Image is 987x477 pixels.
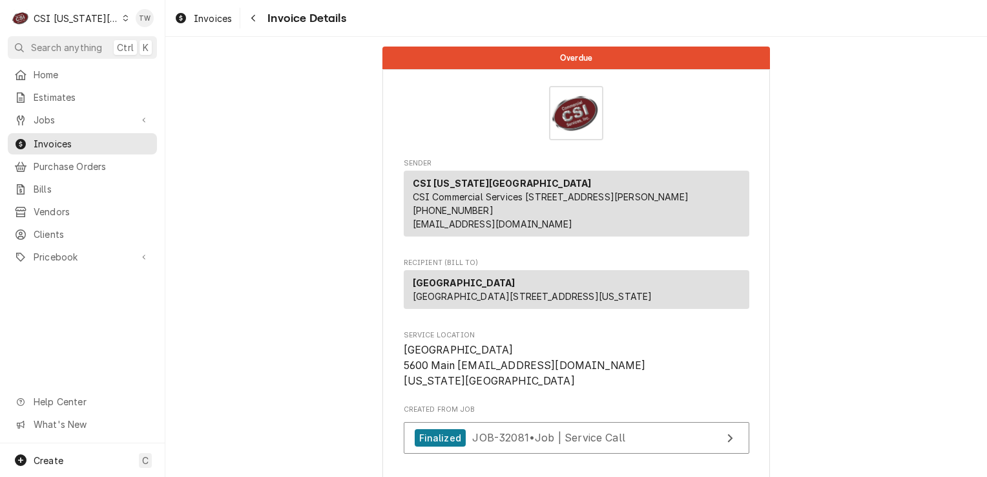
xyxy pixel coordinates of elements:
span: Invoices [34,137,151,151]
div: Created From Job [404,405,749,460]
a: Invoices [8,133,157,154]
span: Clients [34,228,151,241]
span: K [143,41,149,54]
span: Bills [34,182,151,196]
span: Vendors [34,205,151,218]
div: Status [382,47,770,69]
a: [EMAIL_ADDRESS][DOMAIN_NAME] [413,218,572,229]
span: Home [34,68,151,81]
span: Search anything [31,41,102,54]
span: [GEOGRAPHIC_DATA][STREET_ADDRESS][US_STATE] [413,291,652,302]
div: Sender [404,171,749,242]
span: JOB-32081 • Job | Service Call [472,431,625,444]
a: Go to Help Center [8,391,157,412]
a: View Job [404,422,749,454]
div: C [12,9,30,27]
img: Logo [549,86,603,140]
span: Created From Job [404,405,749,415]
span: Purchase Orders [34,160,151,173]
span: CSI Commercial Services [STREET_ADDRESS][PERSON_NAME] [413,191,689,202]
span: Help Center [34,395,149,408]
div: Invoice Sender [404,158,749,242]
a: Home [8,64,157,85]
a: Bills [8,178,157,200]
span: Create [34,455,63,466]
a: [PHONE_NUMBER] [413,205,493,216]
span: Jobs [34,113,131,127]
button: Search anythingCtrlK [8,36,157,59]
span: Recipient (Bill To) [404,258,749,268]
a: Go to Pricebook [8,246,157,268]
div: Tori Warrick's Avatar [136,9,154,27]
span: Service Location [404,343,749,388]
a: Go to Jobs [8,109,157,131]
a: Purchase Orders [8,156,157,177]
span: Ctrl [117,41,134,54]
span: What's New [34,418,149,431]
span: Pricebook [34,250,131,264]
span: Overdue [560,54,592,62]
a: Go to What's New [8,414,157,435]
span: Service Location [404,330,749,341]
a: Vendors [8,201,157,222]
span: Estimates [34,90,151,104]
div: Service Location [404,330,749,388]
span: Invoice Details [264,10,346,27]
div: Recipient (Bill To) [404,270,749,314]
button: Navigate back [243,8,264,28]
strong: [GEOGRAPHIC_DATA] [413,277,515,288]
a: Estimates [8,87,157,108]
div: Invoice Recipient [404,258,749,315]
div: Sender [404,171,749,237]
strong: CSI [US_STATE][GEOGRAPHIC_DATA] [413,178,592,189]
a: Clients [8,224,157,245]
div: Recipient (Bill To) [404,270,749,309]
span: Sender [404,158,749,169]
div: CSI Kansas City's Avatar [12,9,30,27]
span: Invoices [194,12,232,25]
span: C [142,454,149,467]
a: Invoices [169,8,237,29]
div: TW [136,9,154,27]
div: CSI [US_STATE][GEOGRAPHIC_DATA] [34,12,119,25]
span: [GEOGRAPHIC_DATA] 5600 Main [EMAIL_ADDRESS][DOMAIN_NAME] [US_STATE][GEOGRAPHIC_DATA] [404,344,646,387]
div: Finalized [415,429,466,447]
